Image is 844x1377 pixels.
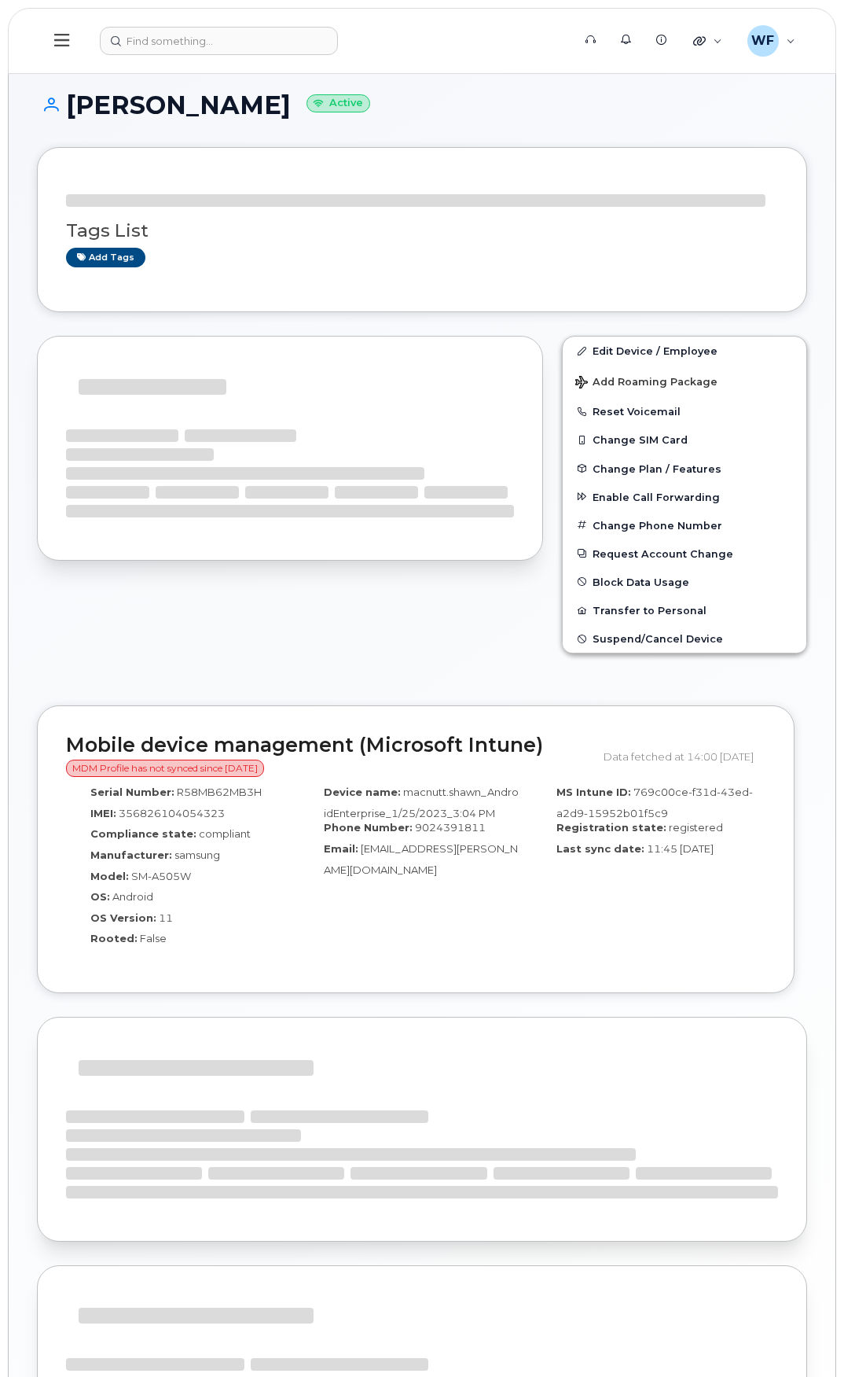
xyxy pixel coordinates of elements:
span: [EMAIL_ADDRESS][PERSON_NAME][DOMAIN_NAME] [324,842,518,876]
label: IMEI: [90,806,116,821]
h2: Mobile device management (Microsoft Intune) [66,735,592,778]
label: Rooted: [90,931,138,946]
div: Data fetched at 14:00 [DATE] [604,742,765,771]
h3: Tags List [66,221,778,241]
label: OS: [90,889,110,904]
span: Suspend/Cancel Device [593,633,723,645]
button: Request Account Change [563,539,806,568]
button: Change SIM Card [563,425,806,454]
small: Active [306,94,370,112]
span: Add Roaming Package [575,376,717,391]
label: Email: [324,841,358,856]
label: Last sync date: [556,841,644,856]
span: macnutt.shawn_AndroidEnterprise_1/25/2023_3:04 PM [324,786,519,819]
label: Model: [90,869,129,884]
label: Serial Number: [90,785,174,800]
label: Registration state: [556,820,666,835]
span: 769c00ce-f31d-43ed-a2d9-15952b01f5c9 [556,786,753,819]
button: Suspend/Cancel Device [563,624,806,653]
button: Transfer to Personal [563,596,806,624]
button: Block Data Usage [563,568,806,596]
span: 11 [159,911,173,924]
span: compliant [199,827,251,840]
span: False [140,932,167,944]
span: SM-A505W [131,870,191,882]
button: Change Phone Number [563,511,806,539]
button: Reset Voicemail [563,397,806,425]
label: OS Version: [90,911,156,926]
button: Enable Call Forwarding [563,483,806,511]
span: R58MB62MB3H [177,786,262,798]
label: Manufacturer: [90,848,172,863]
span: MDM Profile has not synced since [DATE] [66,760,264,777]
label: Compliance state: [90,827,196,841]
span: Change Plan / Features [593,462,721,474]
button: Change Plan / Features [563,455,806,483]
span: 356826104054323 [119,807,225,819]
span: registered [669,821,723,834]
label: Phone Number: [324,820,413,835]
h1: [PERSON_NAME] [37,91,807,119]
span: Enable Call Forwarding [593,491,720,503]
label: MS Intune ID: [556,785,631,800]
a: Add tags [66,248,145,267]
a: Edit Device / Employee [563,337,806,365]
span: samsung [174,849,220,861]
span: 11:45 [DATE] [647,842,714,855]
button: Add Roaming Package [563,365,806,397]
label: Device name: [324,785,401,800]
span: 9024391811 [415,821,486,834]
span: Android [112,890,153,903]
